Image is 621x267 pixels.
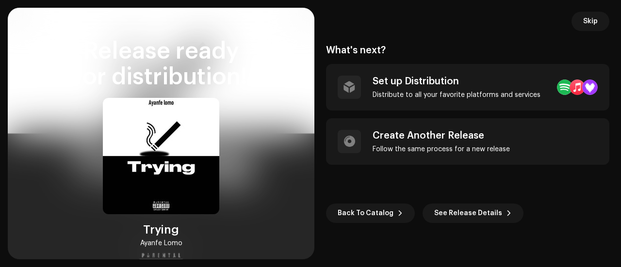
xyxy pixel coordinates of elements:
div: What's next? [326,45,609,56]
div: Release ready for distribution! [19,39,303,90]
div: Trying [143,222,179,237]
div: Follow the same process for a new release [373,145,510,153]
button: See Release Details [423,204,523,223]
re-a-post-create-item: Create Another Release [326,118,609,165]
re-a-post-create-item: Set up Distribution [326,64,609,110]
span: Skip [583,12,598,31]
div: Create Another Release [373,130,510,141]
span: See Release Details [434,204,502,223]
div: Distribute to all your favorite platforms and services [373,91,540,99]
div: Ayanfe Lomo [140,237,182,249]
span: Back To Catalog [338,204,393,223]
div: Set up Distribution [373,76,540,87]
img: 84a62caf-7970-4361-87bb-8a047097fe47 [103,98,219,214]
button: Skip [572,12,609,31]
button: Back To Catalog [326,204,415,223]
